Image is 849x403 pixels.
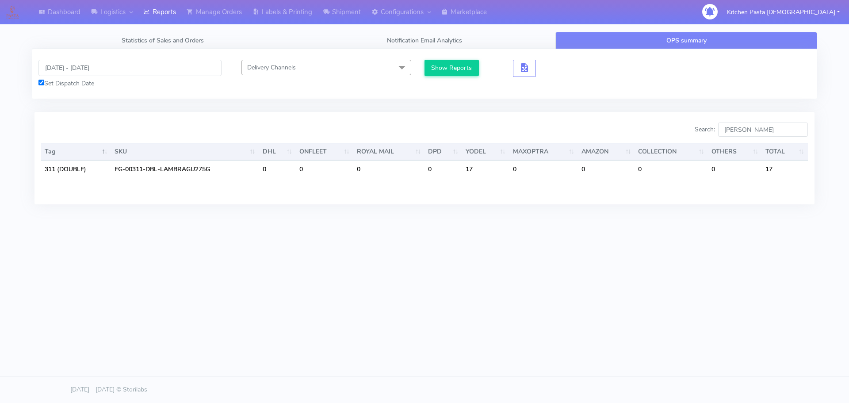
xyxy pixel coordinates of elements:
th: DPD : activate to sort column ascending [424,143,462,161]
td: 0 [296,161,353,177]
span: Notification Email Analytics [387,36,462,45]
span: Statistics of Sales and Orders [122,36,204,45]
span: OPS summary [666,36,707,45]
td: 0 [259,161,296,177]
button: Kitchen Pasta [DEMOGRAPHIC_DATA] [720,3,846,21]
div: Set Dispatch Date [38,79,222,88]
th: ROYAL MAIL : activate to sort column ascending [353,143,424,161]
td: 0 [353,161,424,177]
span: Delivery Channels [247,63,296,72]
td: 0 [424,161,462,177]
th: DHL : activate to sort column ascending [259,143,296,161]
td: 17 [462,161,509,177]
td: 17 [762,161,808,177]
td: 0 [509,161,578,177]
th: MAXOPTRA : activate to sort column ascending [509,143,578,161]
th: Tag: activate to sort column descending [41,143,111,161]
ul: Tabs [32,32,817,49]
th: OTHERS : activate to sort column ascending [708,143,762,161]
td: 311 (DOUBLE) [41,161,111,177]
input: Search: [718,123,808,137]
button: Show Reports [424,60,479,76]
td: 0 [708,161,762,177]
th: AMAZON : activate to sort column ascending [578,143,635,161]
td: 0 [578,161,635,177]
td: FG-00311-DBL-LAMBRAGU275G [111,161,259,177]
th: TOTAL : activate to sort column ascending [762,143,808,161]
label: Search: [695,123,808,137]
th: SKU: activate to sort column ascending [111,143,259,161]
input: Pick the Daterange [38,60,222,76]
th: ONFLEET : activate to sort column ascending [296,143,353,161]
td: 0 [635,161,708,177]
th: COLLECTION : activate to sort column ascending [635,143,708,161]
th: YODEL : activate to sort column ascending [462,143,509,161]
